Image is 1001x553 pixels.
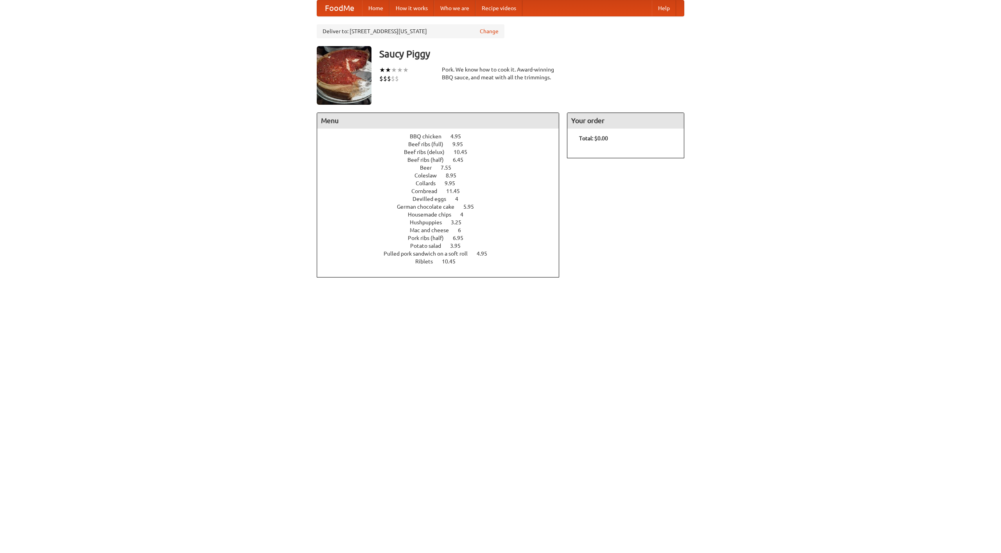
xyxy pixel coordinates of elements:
span: 4.95 [477,251,495,257]
span: 5.95 [463,204,482,210]
span: 6.45 [453,157,471,163]
li: ★ [391,66,397,74]
span: Collards [416,180,443,186]
b: Total: $0.00 [579,135,608,141]
span: Riblets [415,258,441,265]
a: Pulled pork sandwich on a soft roll 4.95 [384,251,502,257]
span: 3.25 [451,219,469,225]
a: Collards 9.95 [416,180,470,186]
span: 4 [455,196,466,202]
div: Pork. We know how to cook it. Award-winning BBQ sauce, and meat with all the trimmings. [442,66,559,81]
a: Coleslaw 8.95 [414,172,471,179]
a: Home [362,0,389,16]
span: 7.55 [441,165,459,171]
span: German chocolate cake [397,204,462,210]
a: Who we are [434,0,475,16]
a: Beef ribs (delux) 10.45 [404,149,482,155]
span: Beef ribs (full) [408,141,451,147]
a: BBQ chicken 4.95 [410,133,475,140]
span: 10.45 [442,258,463,265]
span: Housemade chips [408,211,459,218]
a: Pork ribs (half) 6.95 [408,235,478,241]
span: Hushpuppies [410,219,450,225]
span: 6 [458,227,469,233]
a: FoodMe [317,0,362,16]
span: Mac and cheese [410,227,457,233]
span: 10.45 [454,149,475,155]
li: ★ [397,66,403,74]
a: Change [480,27,499,35]
span: Pork ribs (half) [408,235,452,241]
li: $ [395,74,399,83]
a: Cornbread 11.45 [411,188,474,194]
a: Housemade chips 4 [408,211,478,218]
h4: Your order [567,113,684,129]
span: Coleslaw [414,172,445,179]
a: Recipe videos [475,0,522,16]
li: ★ [379,66,385,74]
a: Beer 7.55 [420,165,466,171]
li: $ [387,74,391,83]
a: Mac and cheese 6 [410,227,475,233]
h4: Menu [317,113,559,129]
span: 4 [460,211,471,218]
a: Devilled eggs 4 [413,196,473,202]
span: 9.95 [452,141,471,147]
span: BBQ chicken [410,133,449,140]
span: Beef ribs (half) [407,157,452,163]
h3: Saucy Piggy [379,46,684,62]
a: German chocolate cake 5.95 [397,204,488,210]
span: 6.95 [453,235,471,241]
span: Devilled eggs [413,196,454,202]
img: angular.jpg [317,46,371,105]
a: Help [652,0,676,16]
span: Pulled pork sandwich on a soft roll [384,251,475,257]
li: ★ [403,66,409,74]
a: Riblets 10.45 [415,258,470,265]
span: 11.45 [446,188,468,194]
span: 9.95 [445,180,463,186]
span: 3.95 [450,243,468,249]
span: 8.95 [446,172,464,179]
a: How it works [389,0,434,16]
li: $ [379,74,383,83]
li: $ [391,74,395,83]
a: Beef ribs (half) 6.45 [407,157,478,163]
li: $ [383,74,387,83]
span: Beer [420,165,440,171]
span: Potato salad [410,243,449,249]
a: Hushpuppies 3.25 [410,219,476,225]
div: Deliver to: [STREET_ADDRESS][US_STATE] [317,24,504,38]
li: ★ [385,66,391,74]
span: 4.95 [450,133,469,140]
a: Beef ribs (full) 9.95 [408,141,477,147]
a: Potato salad 3.95 [410,243,475,249]
span: Cornbread [411,188,445,194]
span: Beef ribs (delux) [404,149,452,155]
